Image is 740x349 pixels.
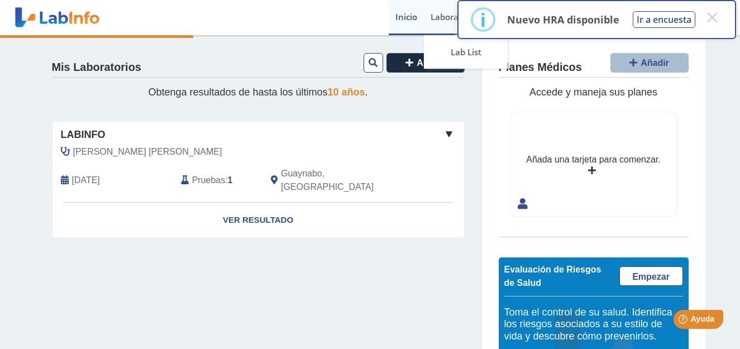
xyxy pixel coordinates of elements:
[641,305,728,337] iframe: Help widget launcher
[702,7,722,27] button: Close this dialog
[499,61,582,74] h4: Planes Médicos
[417,58,445,68] span: Añadir
[424,35,508,69] a: Lab List
[61,127,106,142] span: labinfo
[52,203,464,238] a: Ver Resultado
[192,174,225,187] span: Pruebas
[386,53,465,73] button: Añadir
[641,58,669,68] span: Añadir
[526,153,660,166] div: Añada una tarjeta para comenzar.
[529,87,657,98] span: Accede y maneja sus planes
[52,61,141,74] h4: Mis Laboratorios
[610,53,689,73] button: Añadir
[173,167,262,194] div: :
[281,167,404,194] span: Guaynabo, PR
[619,266,683,286] a: Empezar
[632,272,670,281] span: Empezar
[72,174,100,187] span: 2020-09-29
[504,265,601,288] span: Evaluación de Riesgos de Salud
[148,87,367,98] span: Obtenga resultados de hasta los últimos .
[73,145,222,159] span: Quinones Trabal, Zulema
[507,13,619,26] p: Nuevo HRA disponible
[480,9,486,30] div: i
[504,307,683,343] h5: Toma el control de su salud. Identifica los riesgos asociados a su estilo de vida y descubre cómo...
[328,87,365,98] span: 10 años
[633,11,695,28] button: Ir a encuesta
[228,175,233,185] b: 1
